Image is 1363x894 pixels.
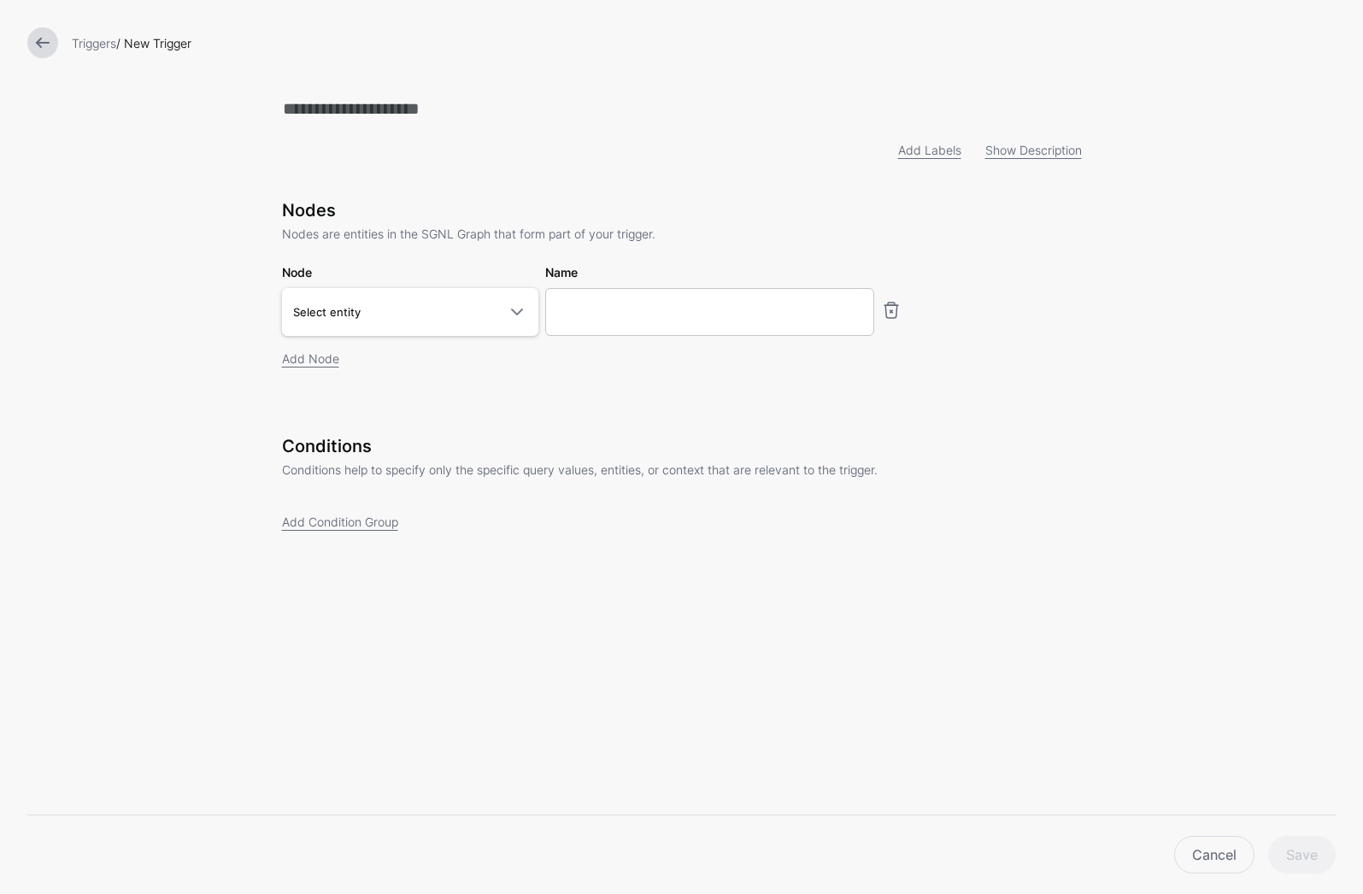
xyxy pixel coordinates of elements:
[545,263,578,281] label: Name
[65,34,1342,52] div: / New Trigger
[282,263,312,281] label: Node
[282,225,1082,243] p: Nodes are entities in the SGNL Graph that form part of your trigger.
[282,351,339,366] a: Add Node
[282,515,398,529] a: Add Condition Group
[72,36,116,50] a: Triggers
[282,461,1082,479] p: Conditions help to specify only the specific query values, entities, or context that are relevant...
[282,436,1082,456] h3: Conditions
[898,143,961,157] a: Add Labels
[282,200,1082,221] h3: Nodes
[985,143,1082,157] a: Show Description
[1174,836,1254,873] a: Cancel
[293,305,361,319] span: Select entity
